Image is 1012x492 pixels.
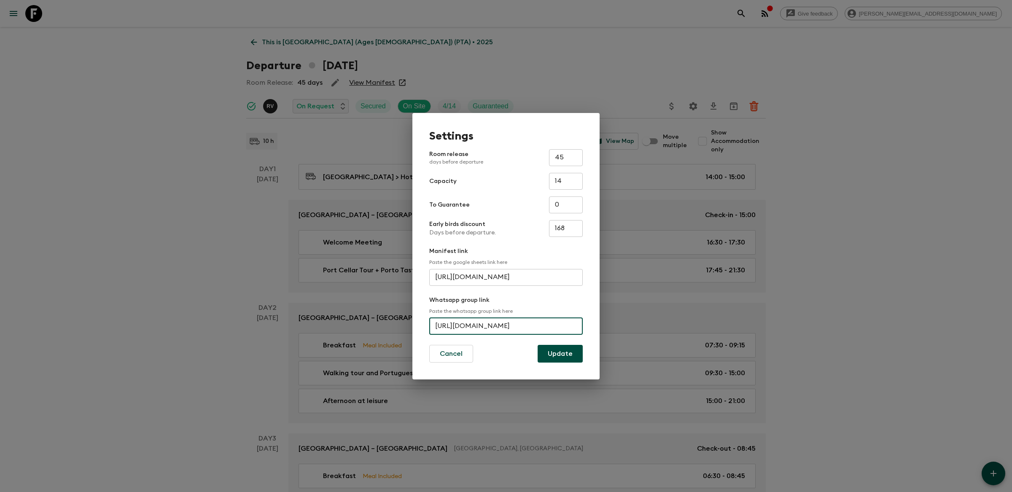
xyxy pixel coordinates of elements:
[429,150,483,165] p: Room release
[549,149,583,166] input: e.g. 30
[429,220,496,229] p: Early birds discount
[429,177,457,186] p: Capacity
[429,345,473,363] button: Cancel
[429,296,583,304] p: Whatsapp group link
[429,247,583,255] p: Manifest link
[429,201,470,209] p: To Guarantee
[549,220,583,237] input: e.g. 180
[429,318,583,335] input: e.g. https://chat.whatsapp.com/...
[429,130,583,142] h1: Settings
[549,173,583,190] input: e.g. 14
[429,308,583,315] p: Paste the whatsapp group link here
[429,259,583,266] p: Paste the google sheets link here
[538,345,583,363] button: Update
[429,269,583,286] input: e.g. https://docs.google.com/spreadsheets/d/1P7Zz9v8J0vXy1Q/edit#gid=0
[429,229,496,237] p: Days before departure.
[429,159,483,165] p: days before departure
[549,196,583,213] input: e.g. 4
